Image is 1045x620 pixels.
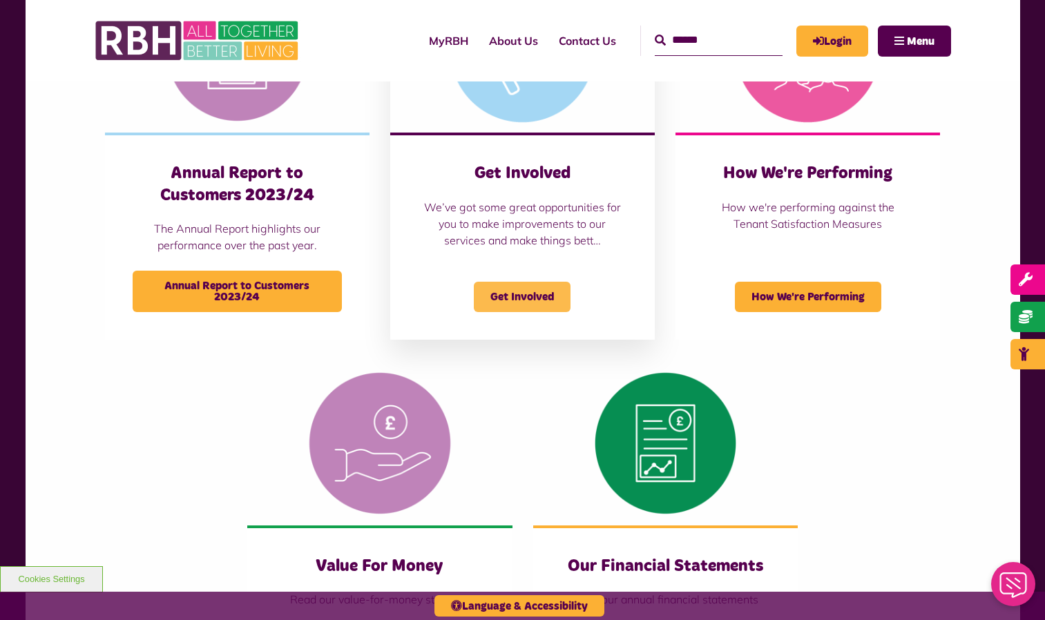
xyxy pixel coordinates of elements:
img: RBH [95,14,302,68]
h3: Annual Report to Customers 2023/24 [133,163,342,206]
p: How we're performing against the Tenant Satisfaction Measures [703,199,912,232]
h3: How We're Performing [703,163,912,184]
h3: Our Financial Statements [561,556,770,577]
a: About Us [479,22,548,59]
img: Financial Statement [533,360,798,526]
input: Search [655,26,783,55]
span: Menu [907,36,934,47]
h3: Get Involved [418,163,627,184]
span: Get Involved [474,282,571,312]
img: Value For Money [247,360,512,526]
h3: Value For Money [275,556,484,577]
span: Annual Report to Customers 2023/24 [133,271,342,312]
a: MyRBH [796,26,868,57]
iframe: Netcall Web Assistant for live chat [983,558,1045,620]
span: How We're Performing [735,282,881,312]
button: Language & Accessibility [434,595,604,617]
a: MyRBH [419,22,479,59]
a: Contact Us [548,22,626,59]
p: We’ve got some great opportunities for you to make improvements to our services and make things b... [418,199,627,249]
button: Navigation [878,26,951,57]
p: The Annual Report highlights our performance over the past year. [133,220,342,253]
